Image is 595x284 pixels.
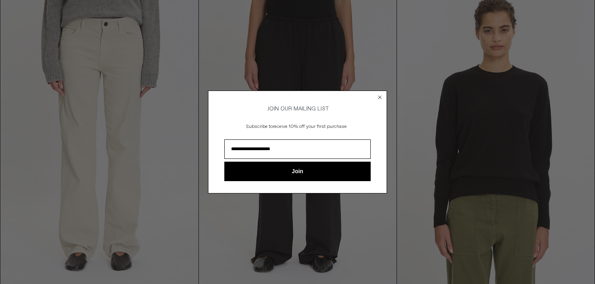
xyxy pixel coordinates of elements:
span: receive 10% off your first purchase [273,124,347,130]
button: Join [224,162,371,181]
span: Subscribe to [246,124,273,130]
input: Email [224,139,371,159]
span: JOIN OUR MAILING LIST [266,105,329,112]
button: Close dialog [376,93,384,101]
